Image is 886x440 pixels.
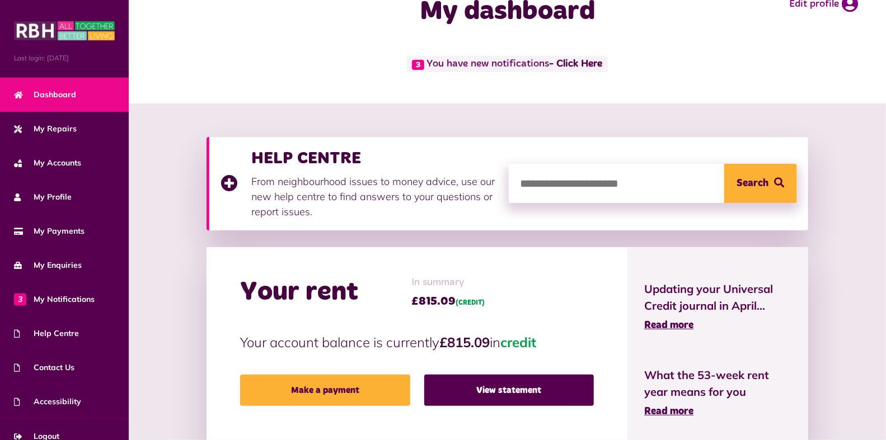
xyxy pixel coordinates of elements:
[644,320,693,330] span: Read more
[500,334,536,351] span: credit
[14,53,115,63] span: Last login: [DATE]
[407,56,607,72] span: You have new notifications
[724,164,797,203] button: Search
[14,191,72,203] span: My Profile
[14,259,82,271] span: My Enquiries
[737,164,768,203] span: Search
[14,328,79,339] span: Help Centre
[550,59,603,69] a: - Click Here
[411,293,485,310] span: £815.09
[14,293,26,305] span: 3
[14,20,115,42] img: MyRBH
[14,294,95,305] span: My Notifications
[251,174,498,219] p: From neighbourhood issues to money advice, use our new help centre to find answers to your questi...
[251,148,498,168] h3: HELP CENTRE
[14,225,85,237] span: My Payments
[411,275,485,290] span: In summary
[439,334,490,351] strong: £815.09
[240,276,358,309] h2: Your rent
[644,281,791,333] a: Updating your Universal Credit journal in April... Read more
[14,157,81,169] span: My Accounts
[644,367,791,400] span: What the 53-week rent year means for you
[644,367,791,419] a: What the 53-week rent year means for you Read more
[14,89,76,101] span: Dashboard
[240,332,594,352] p: Your account balance is currently in
[14,123,77,135] span: My Repairs
[424,375,594,406] a: View statement
[240,375,410,406] a: Make a payment
[14,362,74,373] span: Contact Us
[644,281,791,314] span: Updating your Universal Credit journal in April...
[644,406,693,417] span: Read more
[412,60,424,70] span: 3
[14,396,81,408] span: Accessibility
[456,300,485,306] span: (CREDIT)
